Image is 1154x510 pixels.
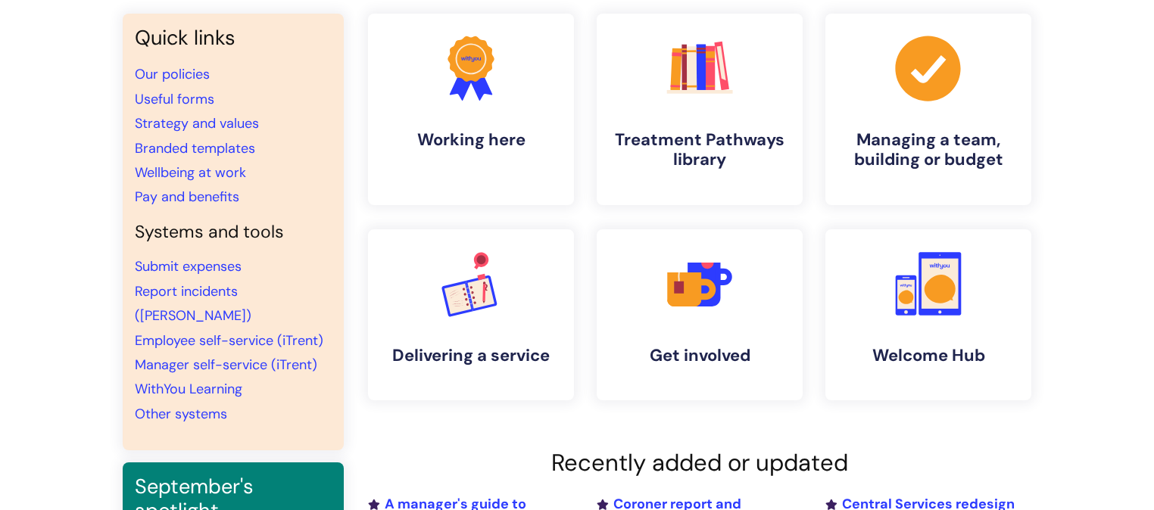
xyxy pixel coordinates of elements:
a: Pay and benefits [135,188,239,206]
a: Submit expenses [135,257,242,275]
a: Managing a team, building or budget [825,14,1031,205]
a: Delivering a service [368,229,574,400]
h4: Managing a team, building or budget [837,130,1019,170]
a: Wellbeing at work [135,163,246,182]
h4: Working here [380,130,562,150]
a: Report incidents ([PERSON_NAME]) [135,282,251,325]
h3: Quick links [135,26,332,50]
a: Our policies [135,65,210,83]
h4: Welcome Hub [837,346,1019,365]
h4: Systems and tools [135,222,332,243]
a: Other systems [135,405,227,423]
a: Treatment Pathways library [597,14,803,205]
a: Employee self-service (iTrent) [135,331,323,350]
a: Welcome Hub [825,229,1031,400]
h4: Delivering a service [380,346,562,365]
a: Working here [368,14,574,205]
a: Branded templates [135,139,255,157]
a: Manager self-service (iTrent) [135,356,317,374]
a: Get involved [597,229,803,400]
a: Useful forms [135,90,214,108]
a: WithYou Learning [135,380,242,398]
a: Strategy and values [135,114,259,132]
h4: Get involved [609,346,791,365]
h2: Recently added or updated [368,449,1031,477]
h4: Treatment Pathways library [609,130,791,170]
